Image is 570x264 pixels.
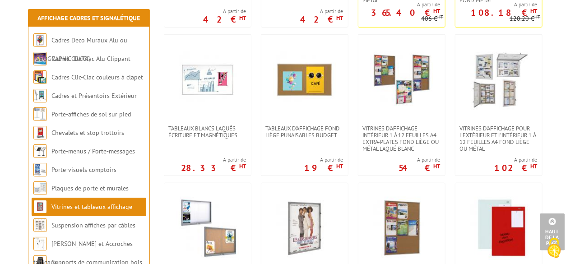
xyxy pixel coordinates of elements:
img: Suspension affiches par câbles [33,218,47,232]
img: Vitrines et tableaux affichage [33,200,47,213]
sup: HT [438,14,444,20]
img: Plaques de porte et murales [33,181,47,195]
p: 54 € [399,165,440,171]
a: Tableaux blancs laqués écriture et magnétiques [164,125,251,139]
a: Plaques de porte et murales [51,184,129,192]
img: Tableaux en verre, magnétiques & écriture [467,197,530,260]
span: Vitrines d'affichage intérieur 1 à 12 feuilles A4 extra-plates fond liège ou métal laqué blanc [363,125,440,152]
span: A partir de [181,156,246,163]
span: A partir de [305,156,343,163]
a: Affichage Cadres et Signalétique [37,14,140,22]
a: Cadres Deco Muraux Alu ou [GEOGRAPHIC_DATA] [33,36,127,63]
a: Vitrines d'affichage intérieur 1 à 12 feuilles A4 extra-plates fond liège ou métal laqué blanc [358,125,445,152]
img: Porte-affiches de sol sur pied [33,107,47,121]
sup: HT [531,7,538,15]
sup: HT [337,162,343,170]
a: Chevalets et stop trottoirs [51,129,124,137]
img: Tableaux blancs laqués écriture et magnétiques [176,48,239,111]
button: Cookies (fenêtre modale) [538,233,570,264]
span: A partir de [455,1,538,8]
sup: HT [240,14,246,22]
img: Tableaux d'affichage fond liège [370,197,433,260]
sup: HT [434,7,440,15]
img: Porte-visuels comptoirs [33,163,47,176]
a: Porte-affiches de sol sur pied [51,110,131,118]
p: 108.18 € [471,10,538,15]
span: A partir de [358,1,440,8]
img: Vitrines d'affichage pour l'extérieur et l'intérieur 1 à 12 feuilles A4 fond liège ou métal [467,48,530,111]
img: Tableaux d'affichage fond liège punaisables Budget [273,48,336,111]
a: Suspension affiches par câbles [51,221,135,229]
a: Haut de la page [540,213,565,250]
p: 365.40 € [371,10,440,15]
span: Tableaux d'affichage fond liège punaisables Budget [266,125,343,139]
img: Chevalets et stop trottoirs [33,126,47,139]
sup: HT [337,14,343,22]
img: Vitrines affichage glaces coulissantes liège ou métal de 8 à 27 feuilles A4 [176,197,239,260]
img: Cadres et Présentoirs Extérieur [33,89,47,102]
p: 120.20 € [510,15,541,22]
sup: HT [535,14,541,20]
a: Cadres Clic-Clac couleurs à clapet [51,73,143,81]
a: Vitrines et tableaux affichage [51,203,132,211]
a: Cadres et Présentoirs Extérieur [51,92,137,100]
p: 28.33 € [181,165,246,171]
span: A partir de [301,8,343,15]
a: Tableaux d'affichage fond liège punaisables Budget [261,125,348,139]
span: A partir de [399,156,440,163]
sup: HT [531,162,538,170]
sup: HT [240,162,246,170]
img: Vitrines pour affiches de cinéma avec serrures [273,197,336,260]
span: Tableaux blancs laqués écriture et magnétiques [169,125,246,139]
img: Cimaises et Accroches tableaux [33,237,47,250]
img: Porte-menus / Porte-messages [33,144,47,158]
span: A partir de [495,156,538,163]
sup: HT [434,162,440,170]
img: Vitrines d'affichage intérieur 1 à 12 feuilles A4 extra-plates fond liège ou métal laqué blanc [370,48,433,111]
a: Porte-menus / Porte-messages [51,147,135,155]
img: Cadres Clic-Clac couleurs à clapet [33,70,47,84]
span: Vitrines d'affichage pour l'extérieur et l'intérieur 1 à 12 feuilles A4 fond liège ou métal [460,125,538,152]
p: 19 € [305,165,343,171]
a: Vitrines d'affichage pour l'extérieur et l'intérieur 1 à 12 feuilles A4 fond liège ou métal [455,125,542,152]
p: 42 € [204,17,246,22]
p: 42 € [301,17,343,22]
a: Porte-visuels comptoirs [51,166,116,174]
img: Cookies (fenêtre modale) [543,237,565,259]
p: 406 € [422,15,444,22]
a: Cadres Clic-Clac Alu Clippant [51,55,130,63]
span: A partir de [204,8,246,15]
img: Cadres Deco Muraux Alu ou Bois [33,33,47,47]
p: 102 € [495,165,538,171]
